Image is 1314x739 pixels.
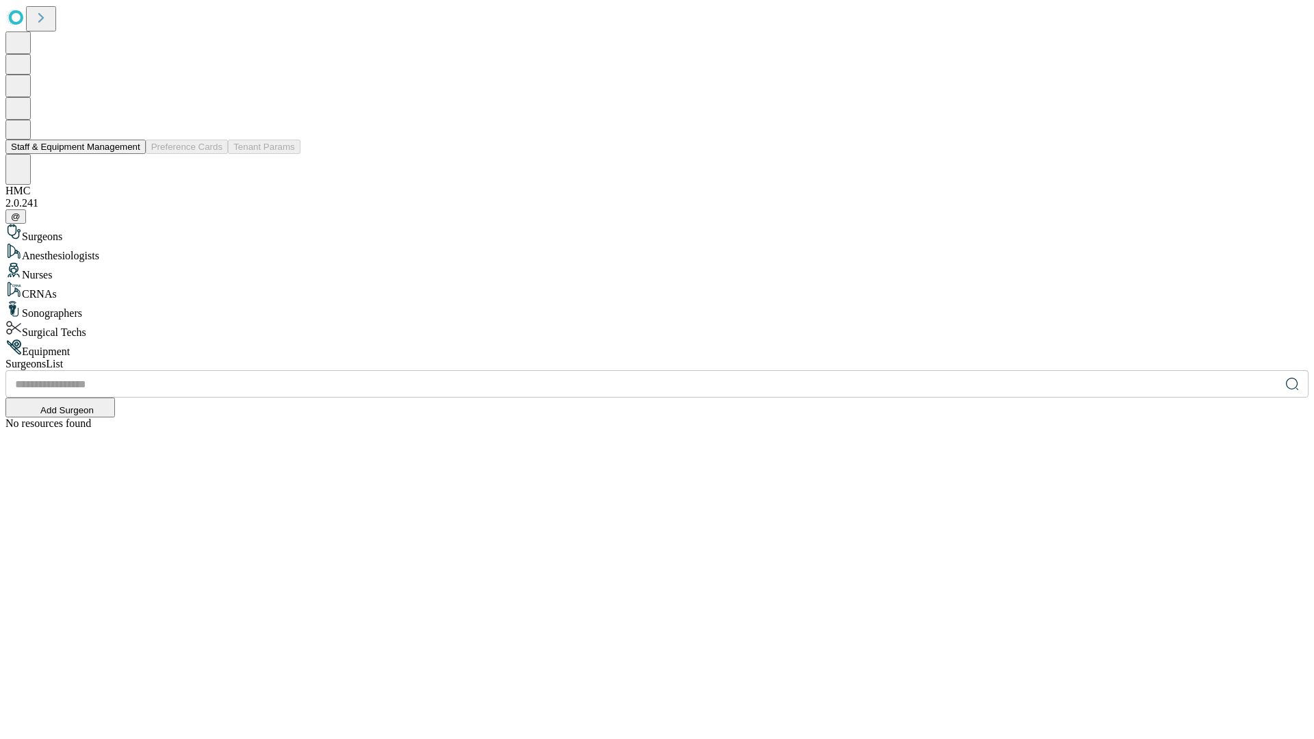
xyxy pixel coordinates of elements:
[228,140,300,154] button: Tenant Params
[5,320,1309,339] div: Surgical Techs
[5,417,1309,430] div: No resources found
[146,140,228,154] button: Preference Cards
[5,185,1309,197] div: HMC
[5,358,1309,370] div: Surgeons List
[5,281,1309,300] div: CRNAs
[5,398,115,417] button: Add Surgeon
[5,300,1309,320] div: Sonographers
[11,211,21,222] span: @
[5,209,26,224] button: @
[40,405,94,415] span: Add Surgeon
[5,339,1309,358] div: Equipment
[5,140,146,154] button: Staff & Equipment Management
[5,197,1309,209] div: 2.0.241
[5,224,1309,243] div: Surgeons
[5,262,1309,281] div: Nurses
[5,243,1309,262] div: Anesthesiologists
